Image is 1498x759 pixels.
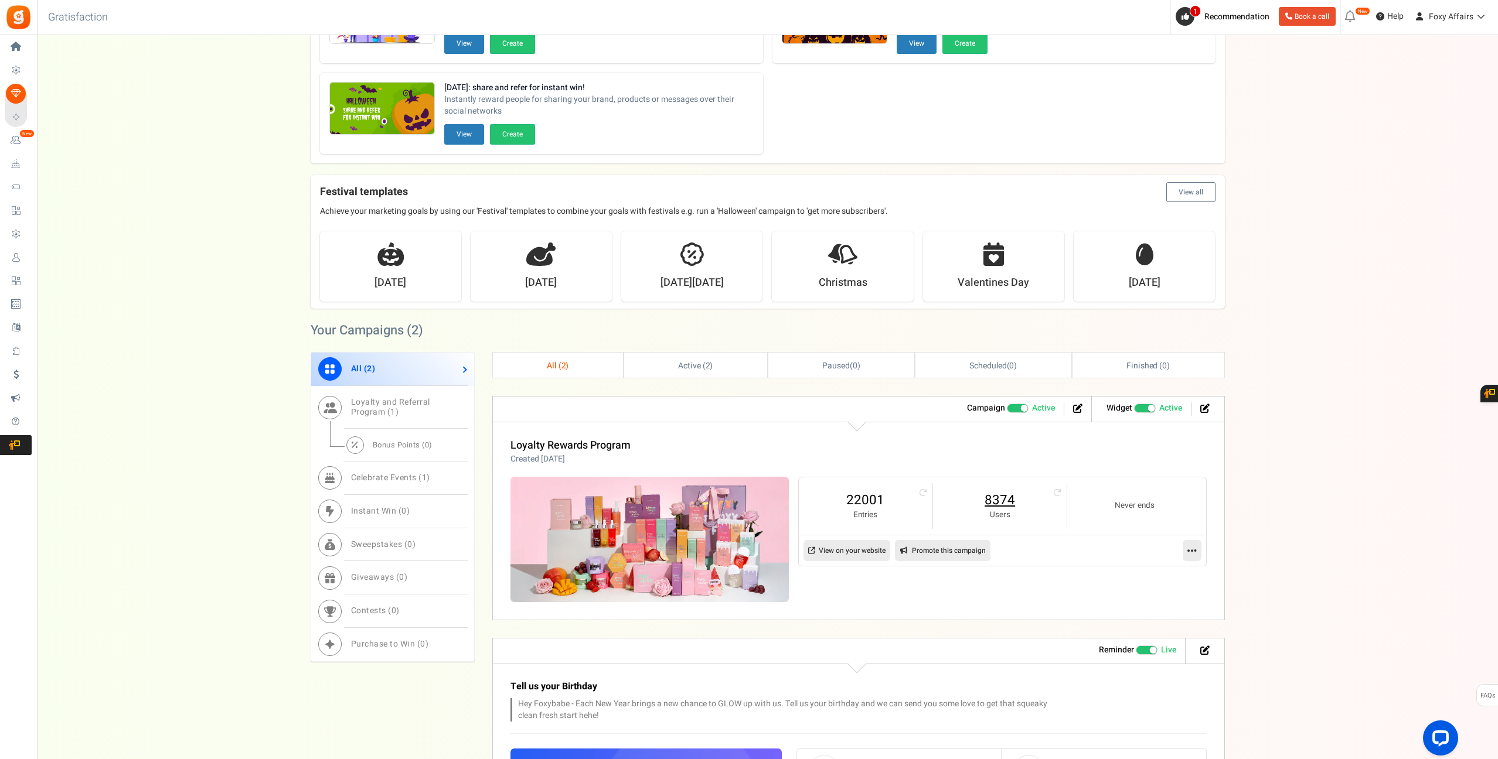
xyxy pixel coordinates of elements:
[399,571,404,583] span: 0
[351,363,376,375] span: All ( )
[5,4,32,30] img: Gratisfaction
[391,604,397,617] span: 0
[958,275,1029,290] strong: Valentines Day
[1355,7,1370,15] em: New
[1099,644,1134,656] strong: Reminder
[822,360,860,372] span: ( )
[1161,644,1176,656] span: Live
[945,510,1055,521] small: Users
[1079,500,1190,511] small: Never ends
[351,538,416,551] span: Sweepstakes ( )
[945,491,1055,510] a: 8374
[351,505,410,517] span: Instant Win ( )
[969,360,1017,372] span: ( )
[374,275,406,290] strong: [DATE]
[1098,402,1191,416] li: Widget activated
[895,540,990,561] a: Promote this campaign
[811,510,921,521] small: Entries
[407,538,413,551] span: 0
[942,33,988,54] button: Create
[969,360,1007,372] span: Scheduled
[1126,360,1170,372] span: Finished ( )
[678,360,713,372] span: Active ( )
[510,453,631,465] p: Created [DATE]
[510,682,1067,692] h3: Tell us your Birthday
[351,396,430,418] span: Loyalty and Referral Program ( )
[444,82,754,94] strong: [DATE]: share and refer for instant win!
[422,471,427,484] span: 1
[819,275,867,290] strong: Christmas
[547,360,569,372] span: All ( )
[1384,11,1404,22] span: Help
[525,275,557,290] strong: [DATE]
[811,491,921,510] a: 22001
[330,83,434,135] img: Recommended Campaigns
[444,94,754,117] span: Instantly reward people for sharing your brand, products or messages over their social networks
[1204,11,1269,23] span: Recommendation
[804,540,890,561] a: View on your website
[320,206,1216,217] p: Achieve your marketing goals by using our 'Festival' templates to combine your goals with festiva...
[411,321,418,340] span: 2
[510,437,631,453] a: Loyalty Rewards Program
[1166,182,1216,202] button: View all
[320,182,1216,202] h4: Festival templates
[35,6,121,29] h3: Gratisfaction
[367,363,372,375] span: 2
[1480,685,1496,707] span: FAQs
[490,33,535,54] button: Create
[390,406,396,418] span: 1
[373,439,433,450] span: Bonus Points ( )
[1371,7,1408,26] a: Help
[510,698,1067,722] p: Hey Foxybabe - Each New Year brings a new chance to GLOW up with us. Tell us your birthday and we...
[425,439,430,450] span: 0
[1429,11,1473,23] span: Foxy Affairs
[351,638,429,650] span: Purchase to Win ( )
[706,360,710,372] span: 2
[1009,360,1014,372] span: 0
[1159,402,1182,414] span: Active
[351,604,400,617] span: Contests ( )
[351,471,430,484] span: Celebrate Events ( )
[19,129,35,138] em: New
[490,124,535,145] button: Create
[351,571,408,583] span: Giveaways ( )
[1162,360,1167,372] span: 0
[401,505,407,517] span: 0
[311,324,423,336] h2: Your Campaigns ( )
[853,360,857,372] span: 0
[967,402,1005,414] strong: Campaign
[444,124,484,145] button: View
[1107,402,1132,414] strong: Widget
[1279,7,1336,26] a: Book a call
[5,131,32,151] a: New
[661,275,724,290] strong: [DATE][DATE]
[444,33,484,54] button: View
[1032,402,1055,414] span: Active
[561,360,566,372] span: 2
[822,360,850,372] span: Paused
[420,638,425,650] span: 0
[1129,275,1160,290] strong: [DATE]
[1190,5,1201,17] span: 1
[897,33,937,54] button: View
[1176,7,1274,26] a: 1 Recommendation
